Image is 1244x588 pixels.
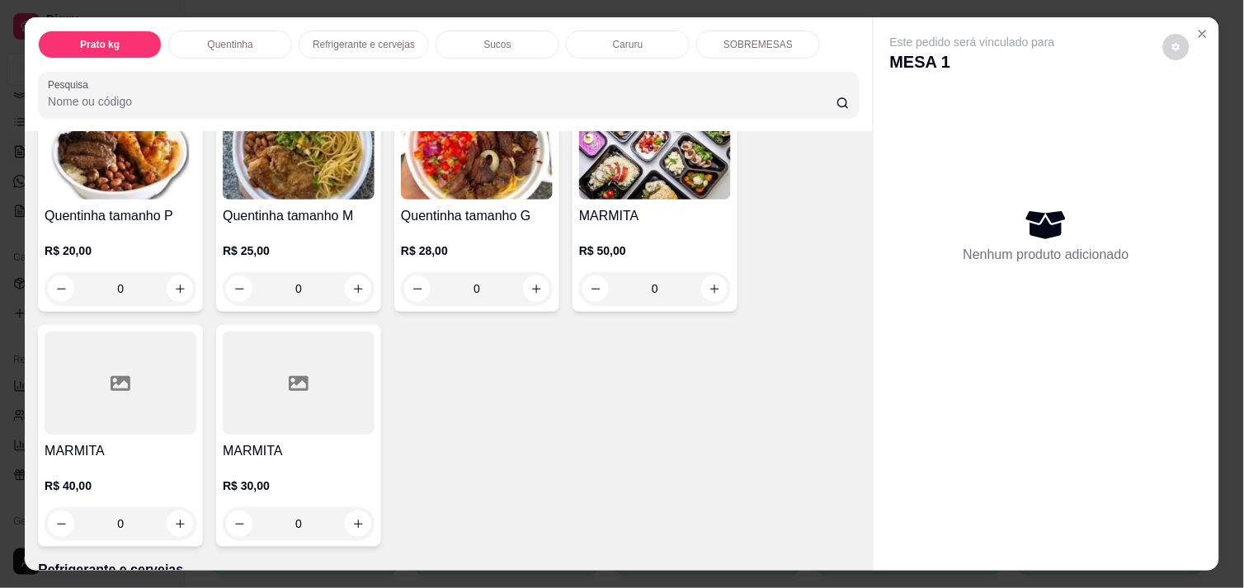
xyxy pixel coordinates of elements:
p: Refrigerante e cervejas [38,560,860,580]
p: R$ 40,00 [45,477,196,494]
button: Close [1190,21,1216,47]
p: Caruru [613,38,643,51]
p: Quentinha [207,38,252,51]
button: decrease-product-quantity [582,275,609,302]
button: decrease-product-quantity [1163,34,1190,60]
p: MESA 1 [890,50,1055,73]
label: Pesquisa [48,78,94,92]
p: Este pedido será vinculado para [890,34,1055,50]
img: product-image [579,96,731,200]
button: increase-product-quantity [167,275,193,302]
p: R$ 28,00 [401,242,553,259]
p: R$ 50,00 [579,242,731,259]
p: R$ 20,00 [45,242,196,259]
button: increase-product-quantity [167,510,193,537]
button: decrease-product-quantity [48,510,74,537]
p: R$ 25,00 [223,242,375,259]
p: R$ 30,00 [223,477,375,494]
h4: MARMITA [45,441,196,461]
button: decrease-product-quantity [226,275,252,302]
h4: MARMITA [223,441,375,461]
button: increase-product-quantity [523,275,549,302]
button: decrease-product-quantity [48,275,74,302]
p: Nenhum produto adicionado [964,245,1129,265]
button: increase-product-quantity [701,275,728,302]
img: product-image [45,96,196,200]
p: Sucos [484,38,511,51]
h4: MARMITA [579,206,731,226]
h4: Quentinha tamanho M [223,206,375,226]
button: decrease-product-quantity [404,275,431,302]
img: product-image [401,96,553,200]
button: decrease-product-quantity [226,510,252,537]
button: increase-product-quantity [345,510,371,537]
h4: Quentinha tamanho G [401,206,553,226]
button: increase-product-quantity [345,275,371,302]
p: SOBREMESAS [723,38,793,51]
img: product-image [223,96,375,200]
p: Refrigerante e cervejas [313,38,415,51]
p: Prato kg [80,38,120,51]
h4: Quentinha tamanho P [45,206,196,226]
input: Pesquisa [48,93,836,110]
